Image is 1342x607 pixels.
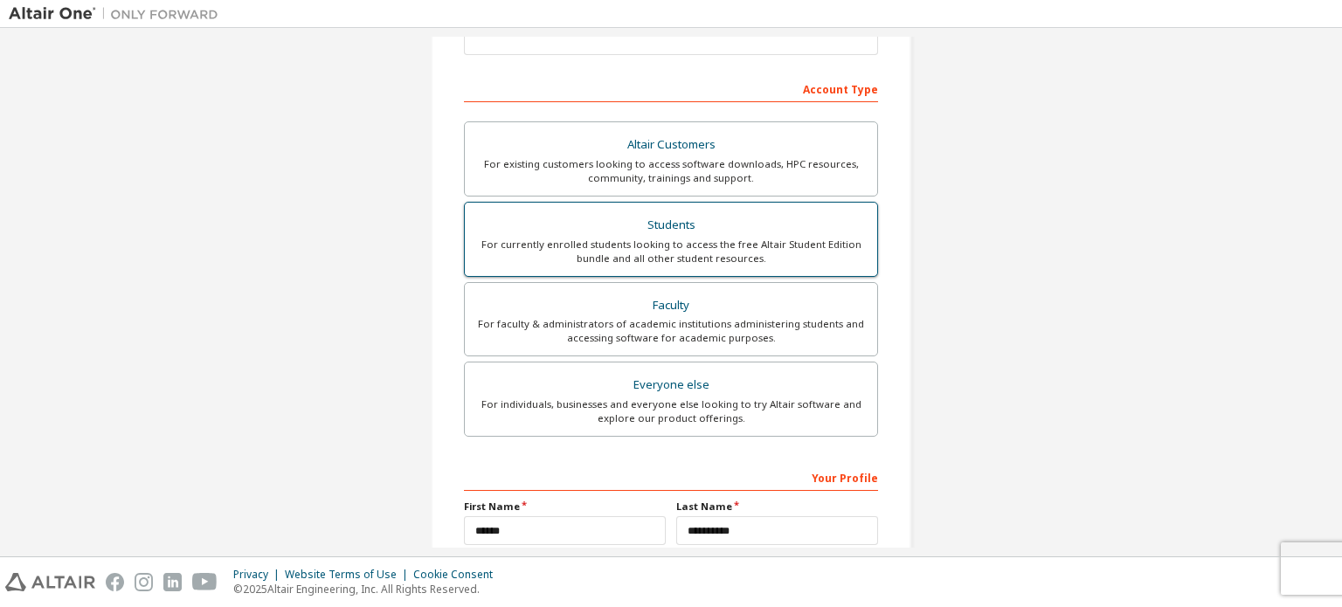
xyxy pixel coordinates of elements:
[475,397,867,425] div: For individuals, businesses and everyone else looking to try Altair software and explore our prod...
[413,568,503,582] div: Cookie Consent
[475,373,867,397] div: Everyone else
[676,500,878,514] label: Last Name
[475,238,867,266] div: For currently enrolled students looking to access the free Altair Student Edition bundle and all ...
[475,317,867,345] div: For faculty & administrators of academic institutions administering students and accessing softwa...
[233,582,503,597] p: © 2025 Altair Engineering, Inc. All Rights Reserved.
[464,463,878,491] div: Your Profile
[475,293,867,318] div: Faculty
[9,5,227,23] img: Altair One
[285,568,413,582] div: Website Terms of Use
[464,74,878,102] div: Account Type
[475,213,867,238] div: Students
[106,573,124,591] img: facebook.svg
[5,573,95,591] img: altair_logo.svg
[192,573,218,591] img: youtube.svg
[163,573,182,591] img: linkedin.svg
[475,157,867,185] div: For existing customers looking to access software downloads, HPC resources, community, trainings ...
[464,500,666,514] label: First Name
[233,568,285,582] div: Privacy
[135,573,153,591] img: instagram.svg
[475,133,867,157] div: Altair Customers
